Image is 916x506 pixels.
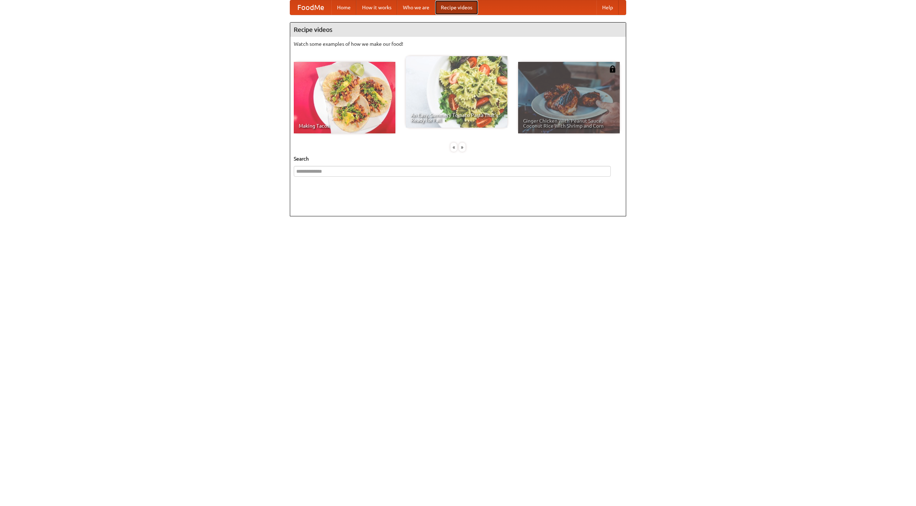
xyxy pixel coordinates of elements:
a: Who we are [397,0,435,15]
img: 483408.png [609,65,616,73]
a: An Easy, Summery Tomato Pasta That's Ready for Fall [406,56,507,128]
p: Watch some examples of how we make our food! [294,40,622,48]
div: » [459,143,466,152]
a: Recipe videos [435,0,478,15]
a: Home [331,0,356,15]
div: « [450,143,457,152]
a: Help [596,0,619,15]
a: How it works [356,0,397,15]
h5: Search [294,155,622,162]
h4: Recipe videos [290,23,626,37]
a: FoodMe [290,0,331,15]
a: Making Tacos [294,62,395,133]
span: Making Tacos [299,123,390,128]
span: An Easy, Summery Tomato Pasta That's Ready for Fall [411,113,502,123]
